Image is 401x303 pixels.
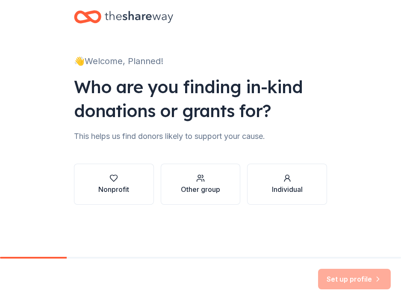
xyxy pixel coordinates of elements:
div: 👋 Welcome, Planned! [74,54,327,68]
div: Nonprofit [98,184,129,194]
button: Other group [161,164,241,205]
div: Who are you finding in-kind donations or grants for? [74,75,327,123]
button: Individual [247,164,327,205]
div: Other group [181,184,220,194]
div: Individual [272,184,303,194]
div: This helps us find donors likely to support your cause. [74,129,327,143]
button: Nonprofit [74,164,154,205]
